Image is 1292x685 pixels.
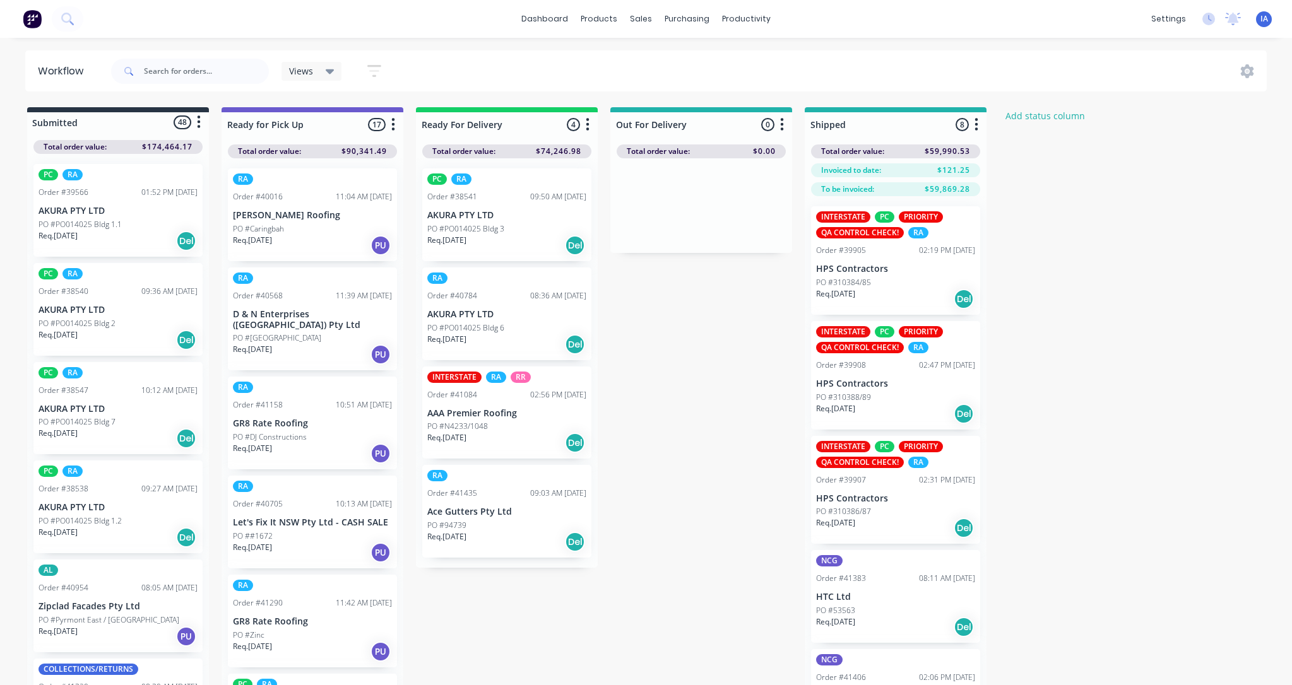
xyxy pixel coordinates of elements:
[511,372,531,383] div: RR
[875,211,894,223] div: PC
[233,580,253,591] div: RA
[925,184,970,195] span: $59,869.28
[33,460,203,553] div: PCRAOrder #3853809:27 AM [DATE]AKURA PTY LTDPO #PO014025 Bldg 1.2Req.[DATE]Del
[238,146,301,157] span: Total order value:
[233,418,392,429] p: GR8 Rate Roofing
[816,360,866,371] div: Order #39908
[39,187,88,198] div: Order #39566
[427,322,504,334] p: PO #PO014025 Bldg 6
[816,211,870,223] div: INTERSTATE
[427,173,447,185] div: PC
[816,592,975,602] p: HTC Ltd
[919,360,975,371] div: 02:47 PM [DATE]
[233,616,392,627] p: GR8 Rate Roofing
[39,367,58,378] div: PC
[816,277,871,288] p: PO #310384/85
[336,399,392,411] div: 10:51 AM [DATE]
[658,9,716,28] div: purchasing
[341,146,387,157] span: $90,341.49
[821,184,874,195] span: To be invoiced:
[919,672,975,683] div: 02:06 PM [DATE]
[176,231,196,251] div: Del
[422,267,591,360] div: RAOrder #4078408:36 AM [DATE]AKURA PTY LTDPO #PO014025 Bldg 6Req.[DATE]Del
[816,474,866,486] div: Order #39907
[919,573,975,584] div: 08:11 AM [DATE]
[233,498,283,510] div: Order #40705
[39,515,122,527] p: PO #PO014025 Bldg 1.2
[536,146,581,157] span: $74,246.98
[62,367,83,378] div: RA
[39,582,88,594] div: Order #40954
[954,617,974,637] div: Del
[574,9,624,28] div: products
[1145,9,1192,28] div: settings
[427,290,477,302] div: Order #40784
[875,326,894,337] div: PC
[39,404,198,414] p: AKURA PTY LTD
[816,517,855,529] p: Req. [DATE]
[1260,13,1268,25] span: IA
[176,330,196,350] div: Del
[427,191,477,202] div: Order #38541
[33,362,203,455] div: PCRAOrder #3854710:12 AM [DATE]AKURA PTY LTDPO #PO014025 Bldg 7Req.[DATE]Del
[336,290,392,302] div: 11:39 AM [DATE]
[39,428,78,439] p: Req. [DATE]
[821,165,881,176] span: Invoiced to date:
[811,436,980,544] div: INTERSTATEPCPRIORITYQA CONTROL CHECK!RAOrder #3990702:31 PM [DATE]HPS ContractorsPO #310386/87Req...
[427,531,466,542] p: Req. [DATE]
[515,9,574,28] a: dashboard
[33,164,203,257] div: PCRAOrder #3956601:52 PM [DATE]AKURA PTY LTDPO #PO014025 Bldg 1.1Req.[DATE]Del
[176,428,196,448] div: Del
[899,441,943,452] div: PRIORITY
[821,146,884,157] span: Total order value:
[228,476,397,568] div: RAOrder #4070510:13 AM [DATE]Let's Fix It NSW Pty Ltd - CASH SALEPO ##1672Req.[DATE]PU
[233,530,273,542] p: PO ##1672
[144,59,269,84] input: Search for orders...
[627,146,690,157] span: Total order value:
[811,321,980,430] div: INTERSTATEPCPRIORITYQA CONTROL CHECK!RAOrder #3990802:47 PM [DATE]HPS ContractorsPO #310388/89Req...
[233,382,253,393] div: RA
[937,165,970,176] span: $121.25
[39,268,58,279] div: PC
[486,372,506,383] div: RA
[899,326,943,337] div: PRIORITY
[39,527,78,538] p: Req. [DATE]
[33,263,203,356] div: PCRAOrder #3854009:36 AM [DATE]AKURA PTY LTDPO #PO014025 Bldg 2Req.[DATE]Del
[530,290,586,302] div: 08:36 AM [DATE]
[233,223,284,235] p: PO #Caringbah
[62,268,83,279] div: RA
[427,372,482,383] div: INTERSTATE
[370,235,391,255] div: PU
[811,206,980,315] div: INTERSTATEPCPRIORITYQA CONTROL CHECK!RAOrder #3990502:19 PM [DATE]HPS ContractorsPO #310384/85Req...
[908,457,928,468] div: RA
[530,488,586,499] div: 09:03 AM [DATE]
[565,532,585,552] div: Del
[427,470,447,481] div: RA
[427,235,466,246] p: Req. [DATE]
[427,421,488,432] p: PO #N4233/1048
[530,191,586,202] div: 09:50 AM [DATE]
[427,408,586,419] p: AAA Premier Roofing
[427,272,447,284] div: RA
[233,344,272,355] p: Req. [DATE]
[39,230,78,242] p: Req. [DATE]
[39,329,78,341] p: Req. [DATE]
[233,272,253,284] div: RA
[816,441,870,452] div: INTERSTATE
[233,597,283,609] div: Order #41290
[62,169,83,180] div: RA
[716,9,777,28] div: productivity
[816,288,855,300] p: Req. [DATE]
[62,465,83,477] div: RA
[39,664,138,675] div: COLLECTIONS/RETURNS
[816,378,975,389] p: HPS Contractors
[39,502,198,513] p: AKURA PTY LTD
[451,173,471,185] div: RA
[142,141,193,153] span: $174,464.17
[233,629,264,641] p: PO #Zinc
[233,173,253,185] div: RA
[565,433,585,453] div: Del
[44,141,107,153] span: Total order value:
[39,565,58,576] div: AL
[816,326,870,337] div: INTERSTATE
